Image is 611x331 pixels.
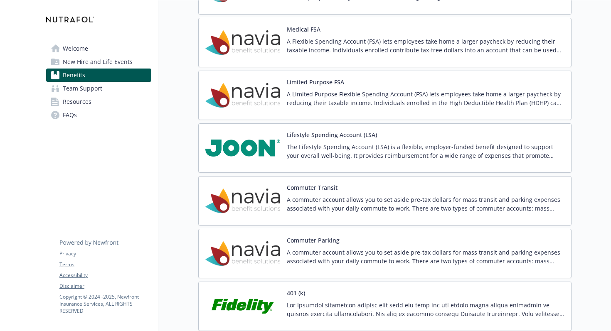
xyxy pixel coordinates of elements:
[287,301,564,318] p: Lor Ipsumdol sitametcon adipisc elit sedd eiu temp inc utl etdolo magna aliqua enimadmin ve quisn...
[59,250,151,257] a: Privacy
[46,55,151,69] a: New Hire and Life Events
[205,78,280,113] img: Navia Benefit Solutions carrier logo
[205,289,280,324] img: Fidelity Investments carrier logo
[287,248,564,265] p: A commuter account allows you to set aside pre-tax dollars for mass transit and parking expenses ...
[205,130,280,166] img: JOON carrier logo
[287,37,564,54] p: A Flexible Spending Account (FSA) lets employees take home a larger paycheck by reducing their ta...
[287,78,344,86] button: Limited Purpose FSA
[59,261,151,268] a: Terms
[205,25,280,60] img: Navia Benefit Solutions carrier logo
[287,183,338,192] button: Commuter Transit
[63,108,77,122] span: FAQs
[59,293,151,314] p: Copyright © 2024 - 2025 , Newfront Insurance Services, ALL RIGHTS RESERVED
[59,272,151,279] a: Accessibility
[46,82,151,95] a: Team Support
[63,95,91,108] span: Resources
[46,69,151,82] a: Benefits
[287,142,564,160] p: The Lifestyle Spending Account (LSA) is a flexible, employer-funded benefit designed to support y...
[287,236,340,245] button: Commuter Parking
[46,108,151,122] a: FAQs
[59,282,151,290] a: Disclaimer
[205,236,280,271] img: Navia Benefit Solutions carrier logo
[287,25,320,34] button: Medical FSA
[287,130,377,139] button: Lifestyle Spending Account (LSA)
[287,90,564,107] p: A Limited Purpose Flexible Spending Account (FSA) lets employees take home a larger paycheck by r...
[287,195,564,213] p: A commuter account allows you to set aside pre-tax dollars for mass transit and parking expenses ...
[205,183,280,218] img: Navia Benefit Solutions carrier logo
[63,55,133,69] span: New Hire and Life Events
[46,42,151,55] a: Welcome
[63,69,85,82] span: Benefits
[46,95,151,108] a: Resources
[63,82,102,95] span: Team Support
[63,42,88,55] span: Welcome
[287,289,305,297] button: 401 (k)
